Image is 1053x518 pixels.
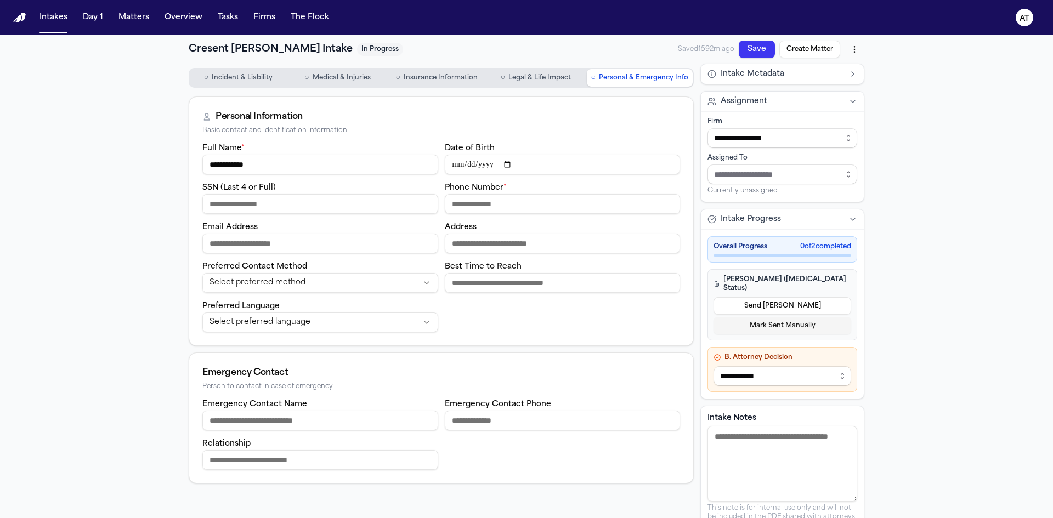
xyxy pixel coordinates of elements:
[13,13,26,23] a: Home
[202,144,245,152] label: Full Name
[202,400,307,408] label: Emergency Contact Name
[445,155,681,174] input: Date of birth
[202,184,276,192] label: SSN (Last 4 or Full)
[599,73,688,82] span: Personal & Emergency Info
[304,72,309,83] span: ○
[202,366,680,379] div: Emergency Contact
[213,8,242,27] button: Tasks
[714,317,851,334] button: Mark Sent Manually
[202,411,438,430] input: Emergency contact name
[286,8,333,27] button: The Flock
[114,8,154,27] button: Matters
[701,92,864,111] button: Assignment
[707,117,857,126] div: Firm
[445,184,507,192] label: Phone Number
[714,297,851,315] button: Send [PERSON_NAME]
[35,8,72,27] button: Intakes
[202,223,258,231] label: Email Address
[779,41,840,58] button: Create Matter
[395,72,400,83] span: ○
[202,127,680,135] div: Basic contact and identification information
[202,155,438,174] input: Full name
[707,128,857,148] input: Select firm
[800,242,851,251] span: 0 of 2 completed
[707,426,857,502] textarea: Intake notes
[508,73,571,82] span: Legal & Life Impact
[739,41,775,58] button: Save
[714,242,767,251] span: Overall Progress
[445,263,522,271] label: Best Time to Reach
[202,450,438,470] input: Emergency contact relationship
[721,96,767,107] span: Assignment
[707,186,778,195] span: Currently unassigned
[202,234,438,253] input: Email address
[845,39,864,59] button: More actions
[714,353,851,362] h4: B. Attorney Decision
[488,69,585,87] button: Go to Legal & Life Impact
[212,73,273,82] span: Incident & Liability
[721,214,781,225] span: Intake Progress
[445,411,681,430] input: Emergency contact phone
[707,164,857,184] input: Assign to staff member
[404,73,478,82] span: Insurance Information
[313,73,371,82] span: Medical & Injuries
[1020,15,1029,22] text: AT
[202,263,307,271] label: Preferred Contact Method
[445,400,551,408] label: Emergency Contact Phone
[13,13,26,23] img: Finch Logo
[289,69,386,87] button: Go to Medical & Injuries
[714,275,851,293] h4: [PERSON_NAME] ([MEDICAL_DATA] Status)
[445,223,477,231] label: Address
[701,64,864,84] button: Intake Metadata
[78,8,107,27] button: Day 1
[189,42,353,57] h1: Cresent [PERSON_NAME] Intake
[202,302,280,310] label: Preferred Language
[678,45,734,54] span: Saved 1592m ago
[501,72,505,83] span: ○
[204,72,208,83] span: ○
[587,69,693,87] button: Go to Personal & Emergency Info
[707,413,857,424] label: Intake Notes
[701,209,864,229] button: Intake Progress
[202,383,680,391] div: Person to contact in case of emergency
[445,234,681,253] input: Address
[216,110,303,123] div: Personal Information
[445,144,495,152] label: Date of Birth
[357,43,403,56] span: In Progress
[591,72,596,83] span: ○
[202,194,438,214] input: SSN
[160,8,207,27] button: Overview
[445,194,681,214] input: Phone number
[721,69,784,79] span: Intake Metadata
[190,69,287,87] button: Go to Incident & Liability
[445,273,681,293] input: Best time to reach
[249,8,280,27] button: Firms
[707,153,857,162] div: Assigned To
[202,440,251,448] label: Relationship
[388,69,485,87] button: Go to Insurance Information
